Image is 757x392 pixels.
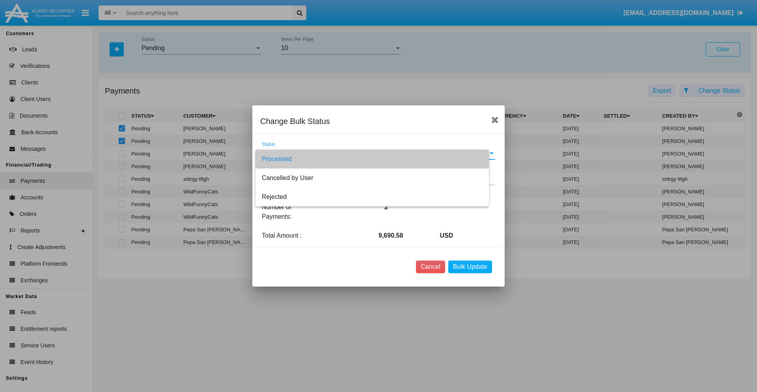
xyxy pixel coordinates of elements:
p: Total Amount : [256,231,317,240]
button: Cancel [416,261,445,273]
div: Change Bulk Status [260,115,497,128]
p: Number of Payments: [256,203,317,221]
p: 2 [378,203,440,212]
p: 9,690.58 [378,231,440,240]
button: Bulk Update [448,261,492,273]
span: Processed [262,150,292,156]
p: USD [440,231,502,240]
